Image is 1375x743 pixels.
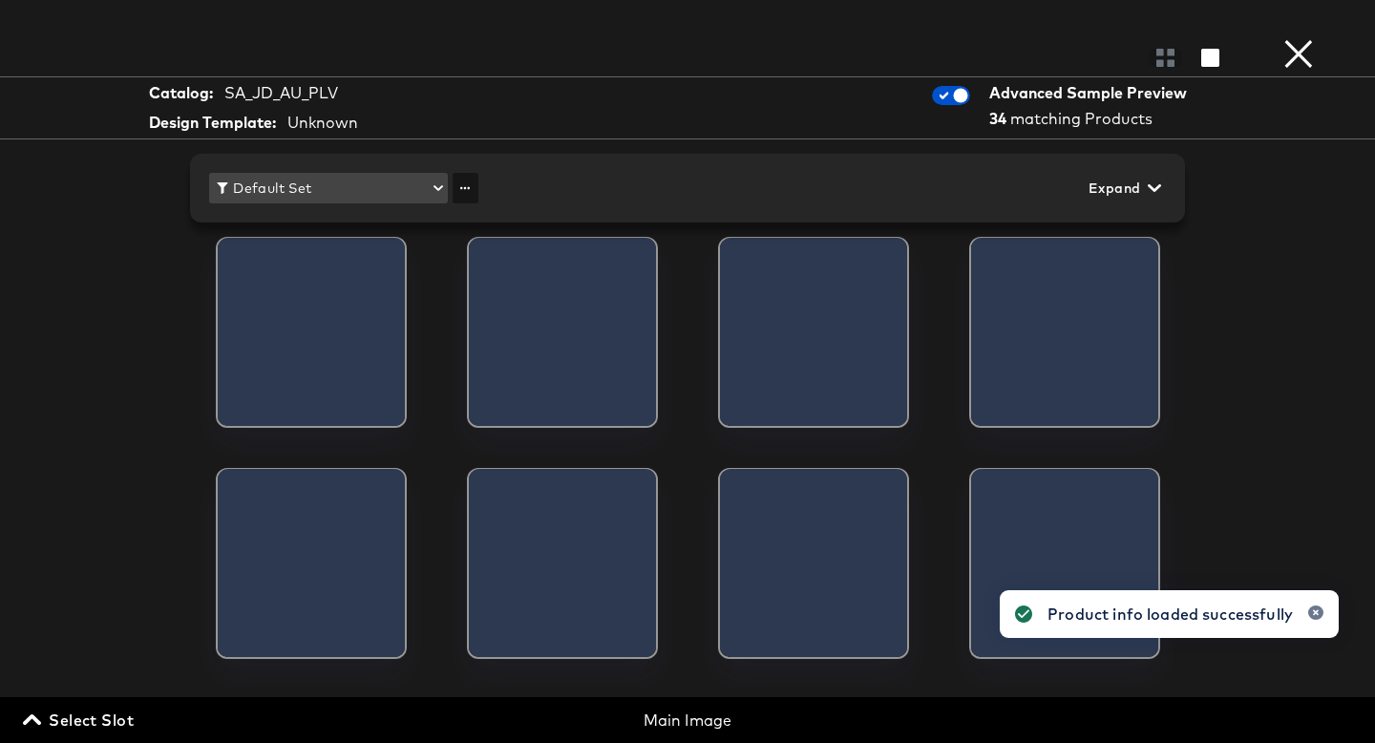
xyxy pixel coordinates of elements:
div: matching Products [989,108,1194,130]
button: Default Set [209,173,448,203]
strong: 34 [989,109,1006,128]
div: SA_JD_AU_PLV [224,82,338,104]
button: Expand [1081,177,1166,201]
div: Product info loaded successfully [1047,603,1293,626]
div: Default Set [217,177,311,201]
div: Advanced Sample Preview [989,82,1194,104]
span: Select Slot [27,707,134,733]
strong: Catalog: [149,82,213,104]
strong: Design Template: [149,112,276,134]
button: Select Slot [19,707,141,733]
div: Unknown [287,112,358,134]
div: Main Image [470,710,906,732]
span: Expand [1089,177,1158,201]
